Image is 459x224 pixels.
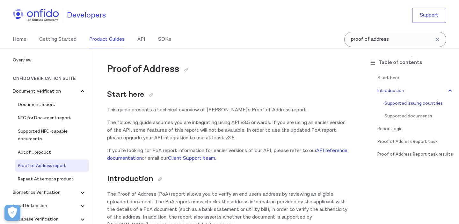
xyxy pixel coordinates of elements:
[168,155,215,162] a: Client Support team
[13,9,59,22] img: Onfido Logo
[107,119,351,142] p: The following guide assumes you are integrating using API v3.5 onwards. If you are using an earli...
[377,87,454,94] a: Introduction
[15,159,89,172] a: Proof of Address report
[107,106,351,114] p: This guide presents a technical overview of [PERSON_NAME]'s Proof of Address report.
[13,202,79,210] span: Fraud Detection
[13,56,86,64] span: Overview
[433,36,441,43] svg: Clear search field button
[412,8,446,23] a: Support
[382,112,454,120] a: -Supported documents
[15,173,89,185] a: Repeat Attempts product
[18,128,86,143] span: Supported NFC-capable documents
[13,31,26,48] a: Home
[107,89,351,100] h2: Start here
[18,149,86,156] span: Autofill product
[15,98,89,111] a: Document report
[344,32,446,47] input: Onfido search input field
[368,59,454,66] div: Table of contents
[89,31,125,48] a: Product Guides
[13,189,79,196] span: Biometrics Verification
[10,199,89,212] button: Fraud Detection
[377,138,454,145] a: Proof of Address Report task
[377,74,454,82] a: Start here
[15,112,89,124] a: NFC for Document report
[377,125,454,133] a: Report logic
[39,31,76,48] a: Getting Started
[18,101,86,108] span: Document report
[377,150,454,158] a: Proof of Address Report task results
[67,10,106,20] h1: Developers
[18,114,86,122] span: NFC for Document report
[107,63,351,75] h1: Proof of Address
[18,175,86,183] span: Repeat Attempts product
[107,147,351,162] p: If you're looking for PoA report information for earlier versions of our API, please refer to our...
[10,54,89,66] a: Overview
[13,215,79,223] span: Database Verification
[158,31,171,48] a: SDKs
[382,112,454,120] div: - Supported documents
[137,31,145,48] a: API
[107,174,351,184] h2: Introduction
[13,72,91,85] div: Onfido verification suite
[382,100,454,107] div: - Supported issuing countries
[382,100,454,107] a: -Supported issuing countries
[15,146,89,159] a: Autofill product
[10,85,89,98] button: Document Verification
[13,87,79,95] span: Document Verification
[10,186,89,199] button: Biometrics Verification
[15,125,89,145] a: Supported NFC-capable documents
[4,205,20,221] div: Cookie Preferences
[4,205,20,221] button: Open Preferences
[18,162,86,170] span: Proof of Address report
